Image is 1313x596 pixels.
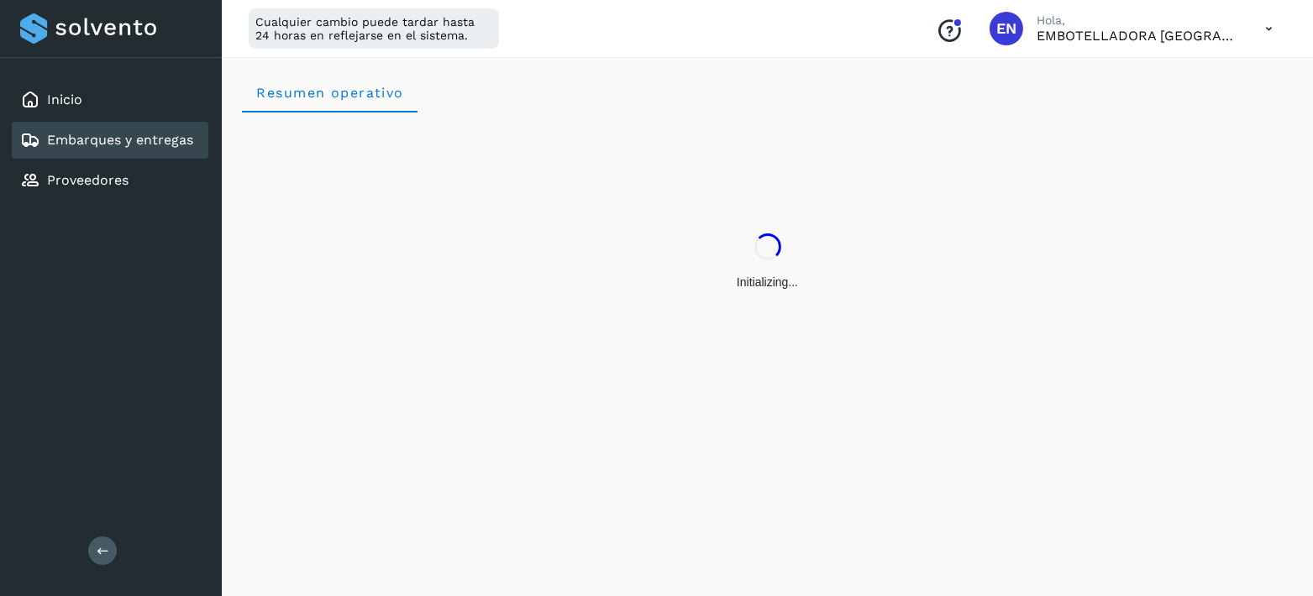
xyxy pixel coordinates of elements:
[1037,28,1238,44] p: EMBOTELLADORA NIAGARA DE MEXICO
[47,91,82,107] a: Inicio
[255,85,404,101] span: Resumen operativo
[1037,13,1238,28] p: Hola,
[249,8,499,49] div: Cualquier cambio puede tardar hasta 24 horas en reflejarse en el sistema.
[47,172,129,188] a: Proveedores
[47,132,193,148] a: Embarques y entregas
[12,122,208,159] div: Embarques y entregas
[12,162,208,199] div: Proveedores
[12,81,208,118] div: Inicio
